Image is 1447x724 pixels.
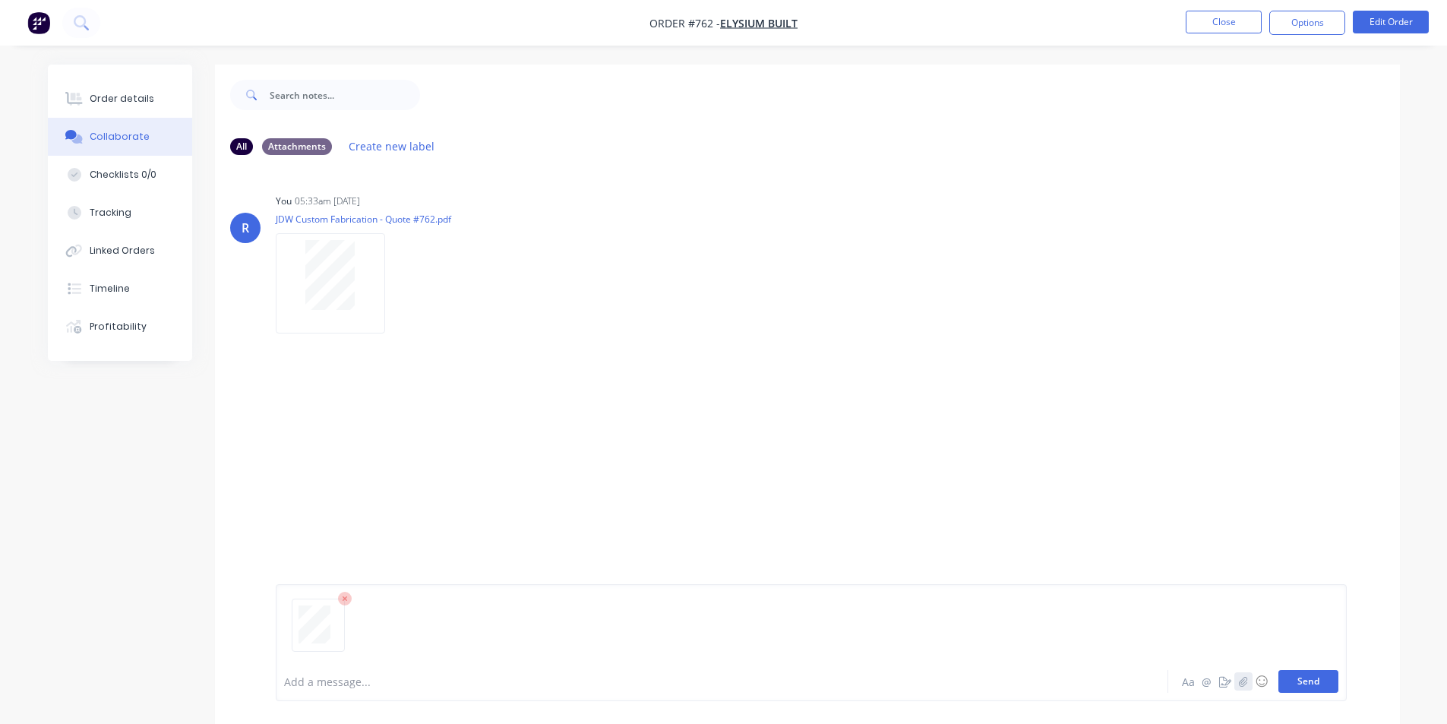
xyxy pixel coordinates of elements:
[1180,672,1198,691] button: Aa
[48,270,192,308] button: Timeline
[1278,670,1338,693] button: Send
[649,16,720,30] span: Order #762 -
[295,194,360,208] div: 05:33am [DATE]
[90,320,147,334] div: Profitability
[270,80,420,110] input: Search notes...
[48,232,192,270] button: Linked Orders
[27,11,50,34] img: Factory
[276,194,292,208] div: You
[90,130,150,144] div: Collaborate
[276,213,451,226] p: JDW Custom Fabrication - Quote #762.pdf
[90,168,156,182] div: Checklists 0/0
[341,136,443,156] button: Create new label
[48,308,192,346] button: Profitability
[48,156,192,194] button: Checklists 0/0
[720,16,798,30] a: Elysium Built
[1353,11,1429,33] button: Edit Order
[90,244,155,258] div: Linked Orders
[1269,11,1345,35] button: Options
[242,219,249,237] div: R
[48,80,192,118] button: Order details
[90,282,130,296] div: Timeline
[1186,11,1262,33] button: Close
[262,138,332,155] div: Attachments
[90,92,154,106] div: Order details
[48,118,192,156] button: Collaborate
[48,194,192,232] button: Tracking
[230,138,253,155] div: All
[1253,672,1271,691] button: ☺
[90,206,131,220] div: Tracking
[1198,672,1216,691] button: @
